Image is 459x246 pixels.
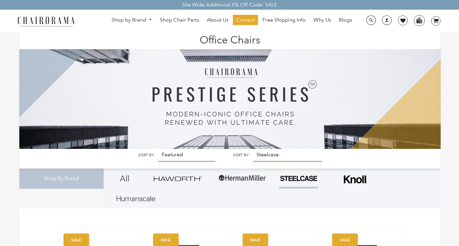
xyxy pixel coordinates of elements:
img: Frame_4.png [342,171,368,187]
span: About Us [207,17,228,23]
text: SALE [250,238,260,242]
img: PHOTO-2024-07-09-00-53-10-removebg-preview.png [279,175,318,182]
a: Why Us [310,15,334,25]
img: chairorama [14,15,78,27]
img: Layer_1_1.png [117,196,155,202]
a: Shop by Brand [108,15,155,25]
text: SALE [161,238,171,242]
div: Shop By Brand [19,169,104,189]
img: Office Chairs [19,32,441,149]
a: Blogs [336,15,355,25]
span: Shop Chair Parts [160,17,199,23]
img: Group_4be16a4b-c81a-4a6e-a540-764d0a8faf6e.png [154,176,202,181]
label: Sort by [233,153,249,158]
a: Contact [233,15,258,25]
img: Group-1.png [218,169,266,188]
nav: DesktopNavigation [106,15,358,27]
text: SALE [340,238,350,242]
a: Shop Chair Parts [157,15,202,25]
span: Contact [236,17,255,23]
span: Why Us [313,17,331,23]
a: Free Shipping Info [259,15,309,25]
img: WhatsApp_Image_2024-07-12_at_16.23.01.webp [414,15,424,25]
span: Free Shipping Info [263,17,306,23]
label: Sort by [138,153,154,158]
span: Blogs [339,17,352,23]
a: All [109,169,141,188]
a: About Us [204,15,232,25]
h1: Office Chairs [26,32,434,46]
text: SALE [71,238,81,242]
